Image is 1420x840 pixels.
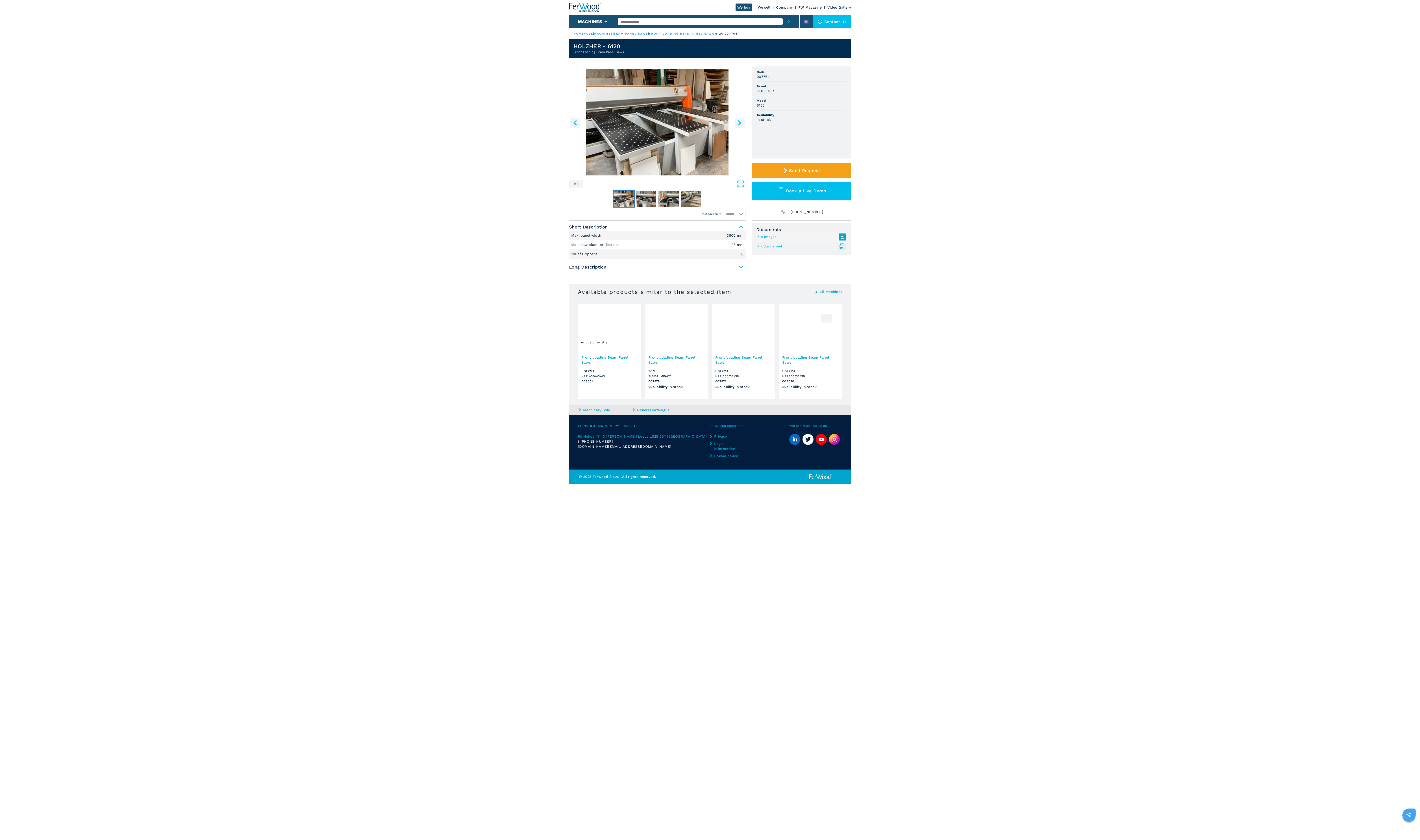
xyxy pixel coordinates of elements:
div: Short Description [569,231,746,259]
p: 007764 [725,32,738,36]
img: Ferwood [569,3,601,12]
a: FW Magazine [798,5,822,9]
h3: in stock [757,117,771,122]
span: Brand [757,84,847,88]
a: 5b Helios 47 | 3 [PERSON_NAME]| Leeds LS25 2DY | [GEOGRAPHIC_DATA] [578,434,710,439]
p: 6120 | [715,32,725,36]
a: youtube [816,434,827,445]
a: We buy [736,4,752,11]
span: | [648,32,649,35]
button: Go to Slide 1 [613,190,635,208]
span: Long Description [569,263,746,271]
a: sharethis [1403,809,1414,820]
div: Availability : in stock [715,385,772,389]
a: linkedin [789,434,800,445]
span: Documents [756,227,847,232]
img: Front Loading Beam Panel Saws HOLZHER 6120 [569,69,746,175]
span: | [593,32,594,35]
span: Ferwood Machinery Limited [578,424,710,429]
a: Product sheet [757,243,844,250]
h3: Front Loading Beam Panel Saws [648,355,705,365]
span: [PHONE_NUMBER] [581,439,613,444]
h3: SCM SIGMA IMPACT 007878 [648,369,705,384]
h3: Available products similar to the selected item [578,288,731,295]
iframe: Chat [1401,820,1417,837]
button: Send Request [752,163,851,178]
span: 4 [577,182,579,186]
h3: HOLZMA HPP 430/43/43 008001 [581,369,638,384]
p: © 2025 Ferwood S.p.A. | All rights reserved. [579,474,710,479]
button: right-button [735,118,745,128]
img: Phone [780,209,786,215]
h3: Front Loading Beam Panel Saws [715,355,772,365]
img: 316fe341933ca71ee3743152f840b251 [658,191,679,207]
button: Go to Slide 2 [635,190,657,208]
img: Contact us [818,19,822,24]
em: 6 [741,252,743,256]
a: Privacy [710,434,741,439]
div: Availability : in stock [782,385,839,389]
a: Front Loading Beam Panel Saws HOLZMA HPP 430/43/43ex customer siteFront Loading Beam Panel SawsHO... [578,304,641,399]
div: t. [578,439,710,444]
button: left-button [570,118,580,128]
em: 95 mm [731,243,743,247]
h3: HOLZMA HPP300/38/38 008020 [782,369,839,384]
a: Zip Images [757,233,844,241]
a: Company [776,5,793,9]
span: ex customer site [580,339,608,346]
span: [DOMAIN_NAME][EMAIL_ADDRESS][DOMAIN_NAME] [578,444,671,449]
a: machines [594,32,613,35]
h3: Front Loading Beam Panel Saws [782,355,839,365]
span: Book a Live Demo [786,188,826,193]
a: Front Loading Beam Panel Saws HOLZMA HPP300/38/38008020Front Loading Beam Panel SawsHOLZMAHPP300/... [779,304,842,399]
a: Front Loading Beam Panel Saws HOLZMA HPP 250/38/38Front Loading Beam Panel SawsHOLZMAHPP 250/38/3... [712,304,775,399]
span: Code [757,70,847,74]
h3: Front Loading Beam Panel Saws [581,355,638,365]
a: Machinery Sold [579,407,632,413]
span: Model [757,98,847,103]
a: beam panel saws [614,32,648,35]
span: / [575,182,576,186]
img: b737f9cae259e6cedb71e2991033afcb [614,191,634,207]
div: Go to Slide 1 [569,69,746,175]
p: Main saw blade projection [571,242,619,247]
span: [PHONE_NUMBER] [791,209,823,215]
em: Unit Measure [701,212,721,216]
a: We sell [758,5,771,9]
span: Availability [757,113,847,117]
nav: Thumbnail Navigation [569,190,746,208]
div: Availability : in stock [648,385,705,389]
h2: Front Loading Beam Panel Saws [573,50,624,54]
span: Short Description [569,223,746,231]
p: Max. panel width [571,233,602,238]
button: Open Fullscreen [584,180,745,188]
span: Terms and Conditions [710,424,789,429]
button: Go to Slide 4 [680,190,702,208]
a: front loading beam panel saws [649,32,714,35]
img: bea1ac9a5a5299313c5ecdb00f77368d [636,191,656,207]
span: | Leeds LS25 2DY | [GEOGRAPHIC_DATA] [636,434,707,438]
img: Ferwood [808,474,832,479]
img: 95c7ea4c4eff18fee789cb15b6e59846 [681,191,701,207]
a: All machines [819,290,842,294]
em: 3800 mm [727,234,743,237]
a: twitter [802,434,814,445]
div: Contact us [813,15,851,28]
a: HOMEPAGE [573,32,593,35]
h3: HOLZHER [757,88,774,94]
span: 5b Helios 47 | 3 [PERSON_NAME] [578,434,636,438]
button: Machines [578,19,602,24]
h3: HOLZMA HPP 250/38/38 007874 [715,369,772,384]
button: Go to Slide 3 [658,190,680,208]
button: submit-button [783,15,795,28]
h3: 6120 [757,103,765,108]
span: 1 [573,182,575,186]
p: No of Grippers [571,252,598,256]
a: General catalogue [633,407,686,413]
span: | [613,32,614,35]
a: Front Loading Beam Panel Saws SCM SIGMA IMPACTFront Loading Beam Panel SawsSCMSIGMA IMPACT007878A... [645,304,708,399]
a: Legal Information [710,441,741,451]
h3: 007764 [757,74,770,79]
a: Video Gallery [827,5,851,9]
